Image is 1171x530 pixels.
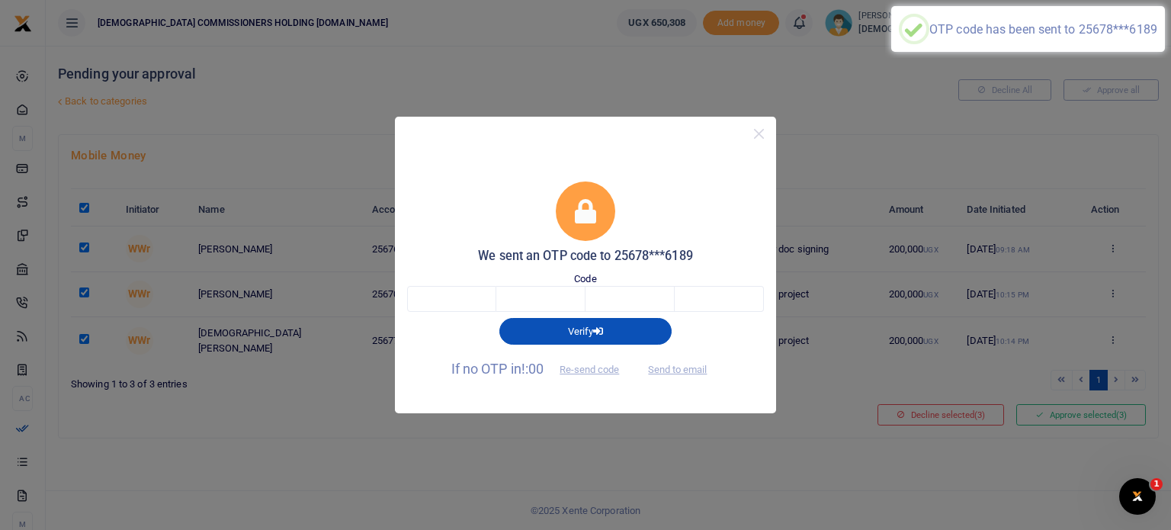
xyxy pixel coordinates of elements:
span: If no OTP in [451,361,633,377]
label: Code [574,271,596,287]
span: 1 [1150,478,1163,490]
div: OTP code has been sent to 25678***6189 [929,22,1157,37]
button: Close [748,123,770,145]
button: Verify [499,318,672,344]
h5: We sent an OTP code to 25678***6189 [407,249,764,264]
iframe: Intercom live chat [1119,478,1156,515]
span: !:00 [521,361,544,377]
